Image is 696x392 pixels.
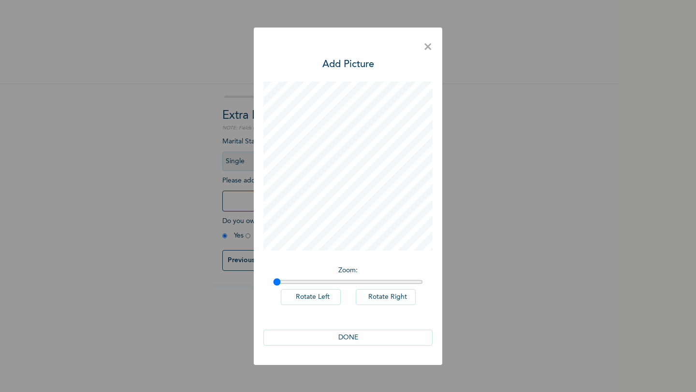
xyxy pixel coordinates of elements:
p: Zoom : [273,266,423,276]
button: Rotate Left [281,289,341,305]
button: DONE [263,330,433,346]
span: × [423,37,433,57]
span: Please add a recent Passport Photograph [222,177,396,216]
button: Rotate Right [356,289,416,305]
h3: Add Picture [322,57,374,72]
